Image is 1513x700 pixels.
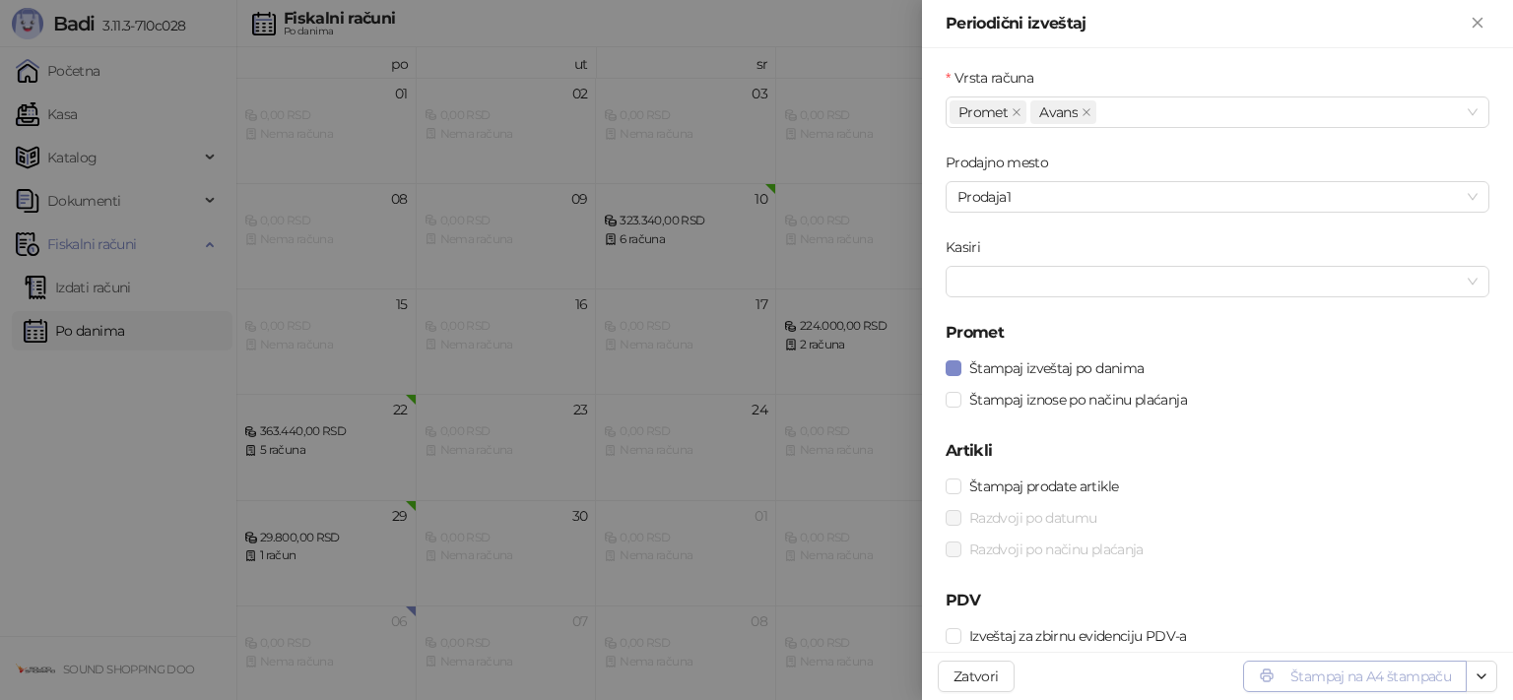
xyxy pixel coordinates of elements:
[958,101,1008,123] span: Promet
[1466,12,1489,35] button: Zatvori
[938,661,1015,692] button: Zatvori
[961,389,1195,411] span: Štampaj iznose po načinu plaćanja
[946,589,1489,612] h5: PDV
[1012,107,1021,117] span: close
[1243,661,1467,692] button: Štampaj na A4 štampaču
[946,236,993,258] label: Kasiri
[1039,101,1078,123] span: Avans
[946,67,1046,89] label: Vrsta računa
[961,476,1126,497] span: Štampaj prodate artikle
[961,507,1104,529] span: Razdvoji po datumu
[961,625,1195,647] span: Izveštaj za zbirnu evidenciju PDV-a
[961,357,1151,379] span: Štampaj izveštaj po danima
[1082,107,1091,117] span: close
[946,12,1466,35] div: Periodični izveštaj
[957,182,1478,212] span: Prodaja1
[946,439,1489,463] h5: Artikli
[946,321,1489,345] h5: Promet
[961,539,1151,560] span: Razdvoji po načinu plaćanja
[946,152,1060,173] label: Prodajno mesto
